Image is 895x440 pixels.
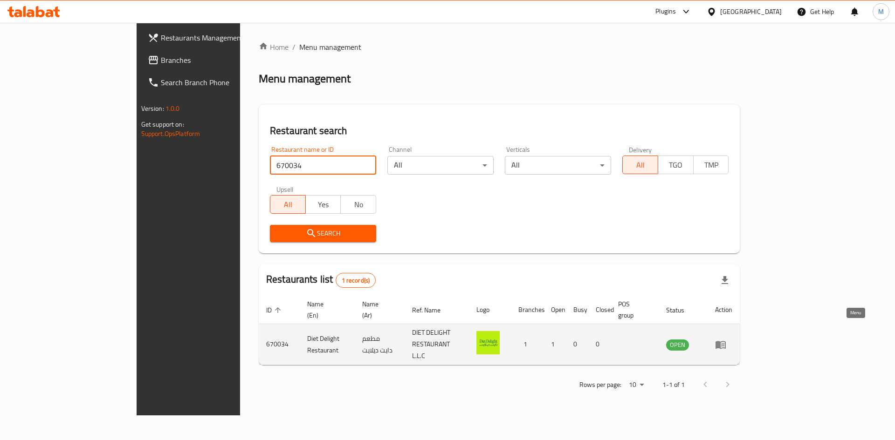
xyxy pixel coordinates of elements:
button: All [622,156,658,174]
div: Total records count [336,273,376,288]
h2: Restaurants list [266,272,376,288]
td: 1 [544,324,566,365]
button: Yes [305,195,341,214]
th: Closed [588,296,611,324]
span: TGO [662,158,690,172]
th: Action [708,296,740,324]
button: Search [270,225,376,242]
div: [GEOGRAPHIC_DATA] [720,7,782,17]
span: All [274,198,302,211]
span: POS group [618,298,647,321]
h2: Menu management [259,71,351,86]
th: Branches [511,296,544,324]
td: 0 [588,324,611,365]
span: Status [666,305,696,316]
span: ID [266,305,284,316]
span: OPEN [666,339,689,350]
a: Search Branch Phone [140,71,286,94]
label: Upsell [276,186,294,192]
button: TMP [693,156,729,174]
div: All [505,156,611,175]
a: Restaurants Management [140,27,286,49]
span: Version: [141,102,164,115]
span: Search Branch Phone [161,77,279,88]
a: Support.OpsPlatform [141,128,200,140]
span: Yes [310,198,337,211]
span: Menu management [299,41,361,53]
td: DIET DELIGHT RESTAURANT L.L.C [405,324,469,365]
span: 1.0.0 [165,102,180,115]
th: Busy [566,296,588,324]
td: مطعم دايت ديلايت [355,324,405,365]
th: Open [544,296,566,324]
td: 0 [566,324,588,365]
button: All [270,195,306,214]
img: Diet Delight Restaurant [476,331,500,354]
label: Delivery [629,146,652,153]
span: Restaurants Management [161,32,279,43]
button: TGO [658,156,694,174]
li: / [292,41,296,53]
div: Plugins [655,6,676,17]
span: All [626,158,654,172]
input: Search for restaurant name or ID.. [270,156,376,175]
span: TMP [697,158,725,172]
th: Logo [469,296,511,324]
span: 1 record(s) [336,276,376,285]
button: No [340,195,376,214]
a: Branches [140,49,286,71]
span: No [344,198,372,211]
td: 1 [511,324,544,365]
div: Export file [714,269,736,291]
div: OPEN [666,339,689,351]
span: Name (En) [307,298,344,321]
h2: Restaurant search [270,124,729,138]
div: Rows per page: [625,378,647,392]
p: 1-1 of 1 [662,379,685,391]
span: Branches [161,54,279,66]
span: Get support on: [141,118,184,130]
td: Diet Delight Restaurant [300,324,355,365]
div: All [387,156,494,175]
p: Rows per page: [579,379,621,391]
table: enhanced table [259,296,740,365]
span: Ref. Name [412,305,453,316]
span: Search [277,228,369,239]
nav: breadcrumb [259,41,740,53]
span: M [878,7,884,17]
span: Name (Ar) [362,298,394,321]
